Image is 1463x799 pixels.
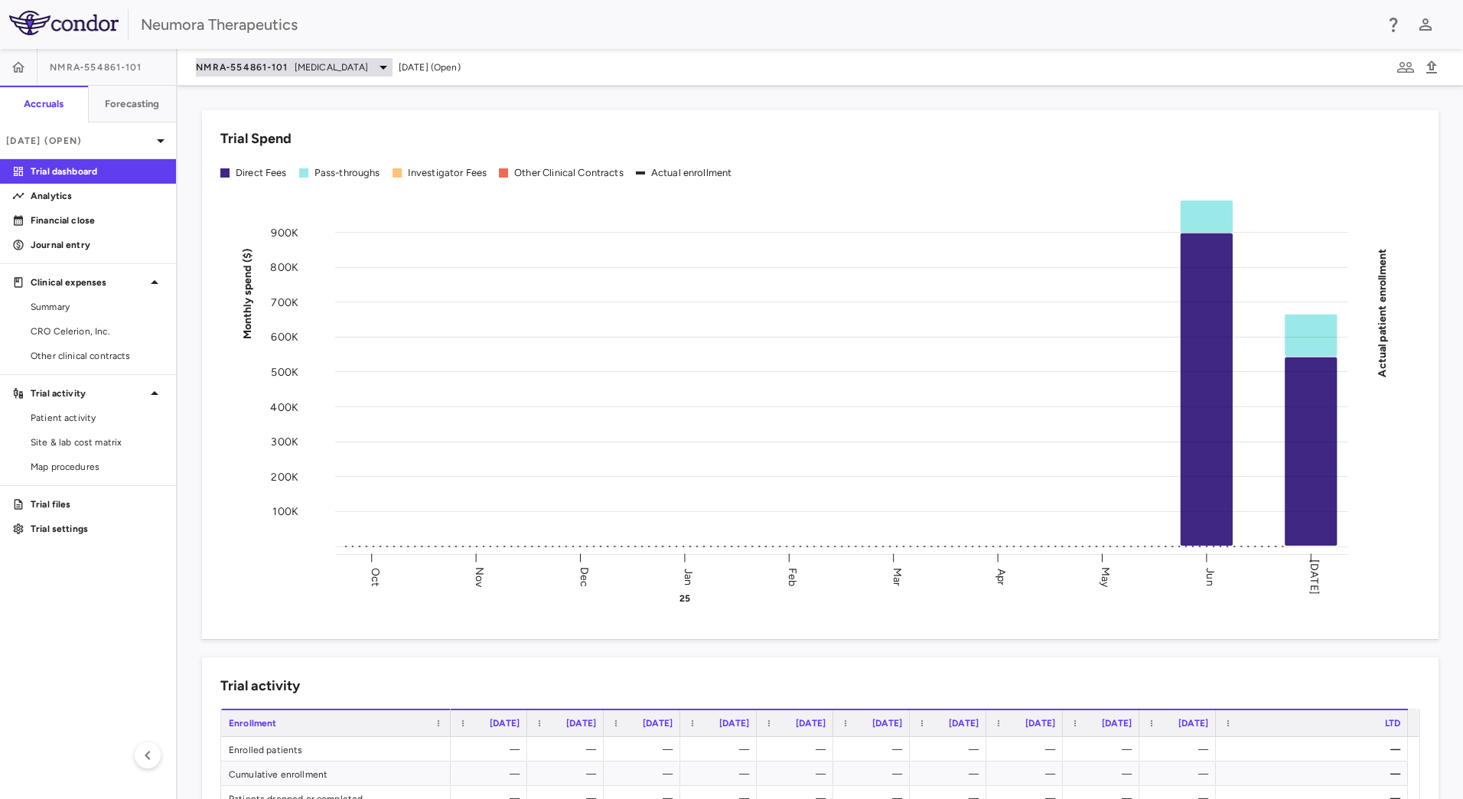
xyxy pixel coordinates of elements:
span: [DATE] [949,718,979,729]
div: — [694,761,749,786]
div: — [1000,737,1055,761]
h6: Forecasting [105,97,160,111]
text: Mar [891,567,904,585]
tspan: 700K [271,295,298,308]
div: — [771,737,826,761]
div: — [1077,761,1132,786]
span: NMRA‐554861‐101 [50,61,142,73]
tspan: 100K [272,505,298,518]
h6: Trial Spend [220,129,292,149]
div: Pass-throughs [314,166,380,180]
tspan: 900K [271,226,298,239]
p: Journal entry [31,238,164,252]
p: Trial dashboard [31,165,164,178]
p: Financial close [31,214,164,227]
p: Trial files [31,497,164,511]
span: NMRA‐554861‐101 [196,61,288,73]
span: [DATE] [643,718,673,729]
div: — [1153,761,1208,786]
div: — [694,737,749,761]
div: Direct Fees [236,166,287,180]
p: Trial settings [31,522,164,536]
div: — [1230,737,1400,761]
span: [DATE] [1178,718,1208,729]
span: Enrollment [229,718,277,729]
text: [DATE] [1308,559,1321,595]
div: — [771,761,826,786]
span: Map procedures [31,460,164,474]
span: [DATE] [872,718,902,729]
span: [DATE] [796,718,826,729]
span: [MEDICAL_DATA] [295,60,368,74]
text: Oct [369,567,382,585]
p: [DATE] (Open) [6,134,152,148]
span: Site & lab cost matrix [31,435,164,449]
span: Patient activity [31,411,164,425]
div: Neumora Therapeutics [141,13,1374,36]
text: Jan [682,568,695,585]
text: Apr [995,568,1008,585]
tspan: 500K [271,365,298,378]
span: [DATE] [566,718,596,729]
div: — [1077,737,1132,761]
span: Summary [31,300,164,314]
div: — [1153,737,1208,761]
span: CRO Celerion, Inc. [31,324,164,338]
p: Analytics [31,189,164,203]
text: Feb [786,567,799,585]
div: — [464,761,520,786]
div: — [847,761,902,786]
text: Jun [1204,568,1217,585]
h6: Trial activity [220,676,300,696]
h6: Accruals [24,97,64,111]
span: [DATE] (Open) [399,60,461,74]
tspan: Actual patient enrollment [1376,248,1389,377]
text: May [1099,566,1112,587]
div: Other Clinical Contracts [514,166,624,180]
tspan: 300K [271,435,298,448]
div: — [924,761,979,786]
tspan: Monthly spend ($) [241,248,254,339]
div: Enrolled patients [221,737,451,761]
div: — [1000,761,1055,786]
span: [DATE] [490,718,520,729]
div: Actual enrollment [651,166,732,180]
text: 25 [679,593,690,604]
text: Dec [578,566,591,586]
span: Other clinical contracts [31,349,164,363]
div: — [1230,761,1400,786]
tspan: 600K [271,331,298,344]
div: Investigator Fees [408,166,487,180]
span: [DATE] [1025,718,1055,729]
div: — [924,737,979,761]
p: Trial activity [31,386,145,400]
tspan: 400K [270,400,298,413]
span: [DATE] [719,718,749,729]
div: — [541,737,596,761]
span: [DATE] [1102,718,1132,729]
div: Cumulative enrollment [221,761,451,785]
div: — [464,737,520,761]
tspan: 200K [271,470,298,483]
text: Nov [473,566,486,587]
tspan: 800K [270,261,298,274]
span: LTD [1385,718,1400,729]
div: — [847,737,902,761]
div: — [617,761,673,786]
div: — [617,737,673,761]
img: logo-full-SnFGN8VE.png [9,11,119,35]
div: — [541,761,596,786]
p: Clinical expenses [31,276,145,289]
